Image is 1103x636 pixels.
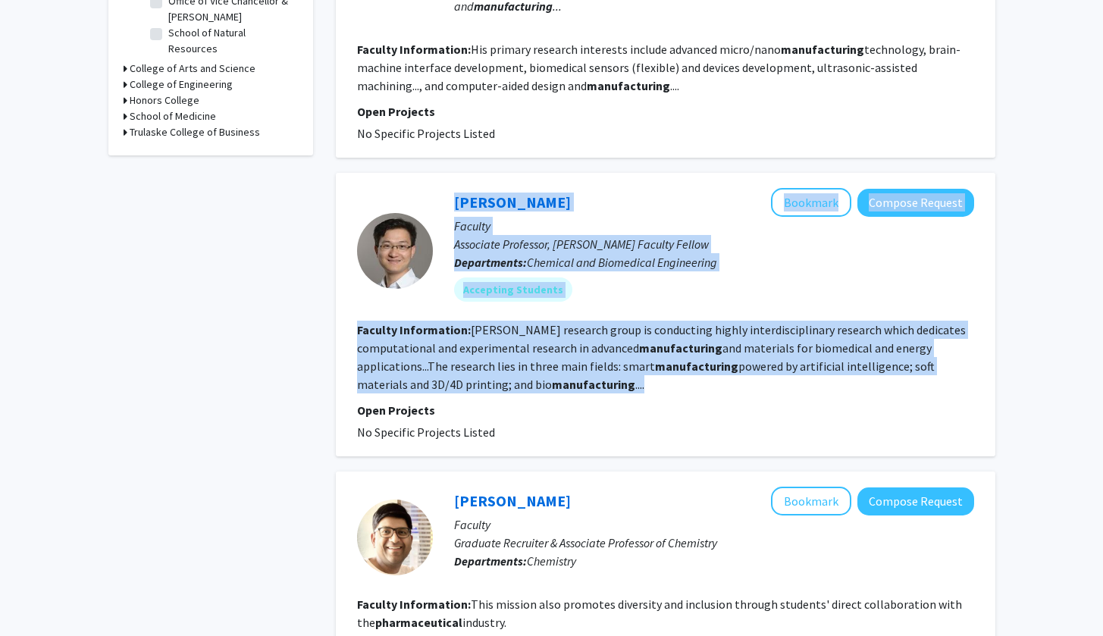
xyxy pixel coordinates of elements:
b: manufacturing [552,377,635,392]
h3: School of Medicine [130,108,216,124]
b: manufacturing [781,42,864,57]
b: Faculty Information: [357,42,471,57]
span: No Specific Projects Listed [357,425,495,440]
mat-chip: Accepting Students [454,277,572,302]
b: manufacturing [587,78,670,93]
label: School of Natural Resources [168,25,294,57]
button: Compose Request to Jian Lin [857,189,974,217]
h3: College of Arts and Science [130,61,255,77]
fg-read-more: His primary research interests include advanced micro/nano technology, brain-machine interface de... [357,42,960,93]
a: [PERSON_NAME] [454,193,571,211]
h3: Honors College [130,92,199,108]
b: Departments: [454,553,527,569]
b: Faculty Information: [357,322,471,337]
p: Graduate Recruiter & Associate Professor of Chemistry [454,534,974,552]
h3: College of Engineering [130,77,233,92]
a: [PERSON_NAME] [454,491,571,510]
p: Faculty [454,217,974,235]
fg-read-more: This mission also promotes diversity and inclusion through students' direct collaboration with th... [357,597,962,630]
iframe: Chat [11,568,64,625]
button: Add Jian Lin to Bookmarks [771,188,851,217]
b: manufacturing [655,359,738,374]
fg-read-more: [PERSON_NAME] research group is conducting highly interdisciplinary research which dedicates comp... [357,322,966,392]
b: Departments: [454,255,527,270]
p: Faculty [454,515,974,534]
button: Compose Request to Sachin Handa [857,487,974,515]
p: Open Projects [357,401,974,419]
button: Add Sachin Handa to Bookmarks [771,487,851,515]
span: Chemistry [527,553,576,569]
p: Open Projects [357,102,974,121]
p: Associate Professor, [PERSON_NAME] Faculty Fellow [454,235,974,253]
b: pharmaceutical [375,615,462,630]
b: manufacturing [639,340,722,356]
span: Chemical and Biomedical Engineering [527,255,717,270]
h3: Trulaske College of Business [130,124,260,140]
span: No Specific Projects Listed [357,126,495,141]
b: Faculty Information: [357,597,471,612]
